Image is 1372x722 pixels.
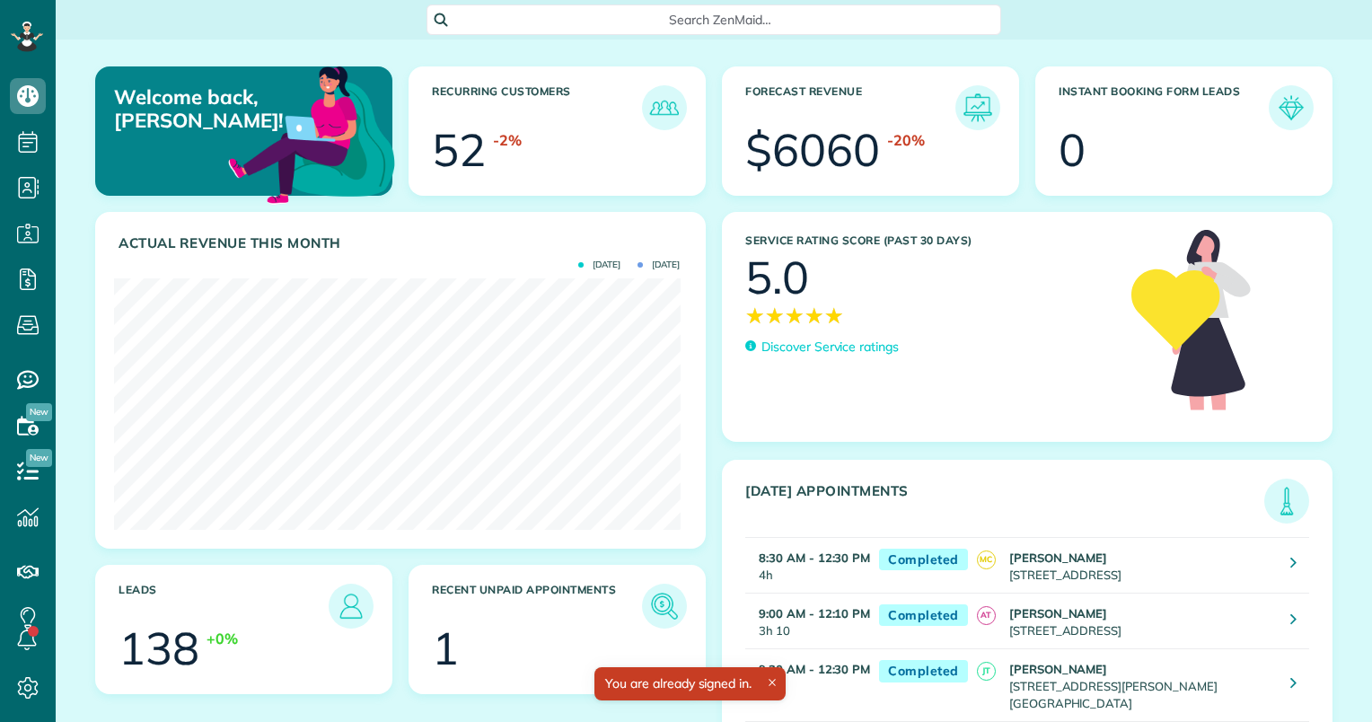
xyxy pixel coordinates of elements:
[759,606,870,621] strong: 9:00 AM - 12:10 PM
[805,300,824,331] span: ★
[119,235,687,251] h3: Actual Revenue this month
[759,550,870,565] strong: 8:30 AM - 12:30 PM
[26,403,52,421] span: New
[785,300,805,331] span: ★
[761,338,899,357] p: Discover Service ratings
[119,626,199,671] div: 138
[1005,649,1277,722] td: [STREET_ADDRESS][PERSON_NAME] [GEOGRAPHIC_DATA]
[594,667,786,700] div: You are already signed in.
[824,300,844,331] span: ★
[977,550,996,569] span: MC
[745,300,765,331] span: ★
[646,588,682,624] img: icon_unpaid_appointments-47b8ce3997adf2238b356f14209ab4cced10bd1f174958f3ca8f1d0dd7fffeee.png
[114,85,295,133] p: Welcome back, [PERSON_NAME]!
[1009,662,1108,676] strong: [PERSON_NAME]
[879,660,968,682] span: Completed
[1009,550,1108,565] strong: [PERSON_NAME]
[745,483,1264,524] h3: [DATE] Appointments
[432,85,642,130] h3: Recurring Customers
[119,584,329,629] h3: Leads
[1005,537,1277,593] td: [STREET_ADDRESS]
[432,584,642,629] h3: Recent unpaid appointments
[745,255,809,300] div: 5.0
[432,128,486,172] div: 52
[207,629,238,649] div: +0%
[1273,90,1309,126] img: icon_form_leads-04211a6a04a5b2264e4ee56bc0799ec3eb69b7e499cbb523a139df1d13a81ae0.png
[977,606,996,625] span: AT
[578,260,620,269] span: [DATE]
[1269,483,1305,519] img: icon_todays_appointments-901f7ab196bb0bea1936b74009e4eb5ffbc2d2711fa7634e0d609ed5ef32b18b.png
[1059,128,1086,172] div: 0
[745,85,955,130] h3: Forecast Revenue
[759,662,870,676] strong: 9:30 AM - 12:30 PM
[26,449,52,467] span: New
[960,90,996,126] img: icon_forecast_revenue-8c13a41c7ed35a8dcfafea3cbb826a0462acb37728057bba2d056411b612bbbe.png
[333,588,369,624] img: icon_leads-1bed01f49abd5b7fead27621c3d59655bb73ed531f8eeb49469d10e621d6b896.png
[745,593,870,648] td: 3h 10
[432,626,459,671] div: 1
[745,649,870,722] td: 3h
[745,234,1113,247] h3: Service Rating score (past 30 days)
[1005,593,1277,648] td: [STREET_ADDRESS]
[745,338,899,357] a: Discover Service ratings
[745,537,870,593] td: 4h
[977,662,996,681] span: JT
[493,130,522,151] div: -2%
[879,604,968,627] span: Completed
[646,90,682,126] img: icon_recurring_customers-cf858462ba22bcd05b5a5880d41d6543d210077de5bb9ebc9590e49fd87d84ed.png
[879,549,968,571] span: Completed
[1059,85,1269,130] h3: Instant Booking Form Leads
[887,130,925,151] div: -20%
[1009,606,1108,621] strong: [PERSON_NAME]
[745,128,880,172] div: $6060
[765,300,785,331] span: ★
[224,46,399,220] img: dashboard_welcome-42a62b7d889689a78055ac9021e634bf52bae3f8056760290aed330b23ab8690.png
[638,260,680,269] span: [DATE]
